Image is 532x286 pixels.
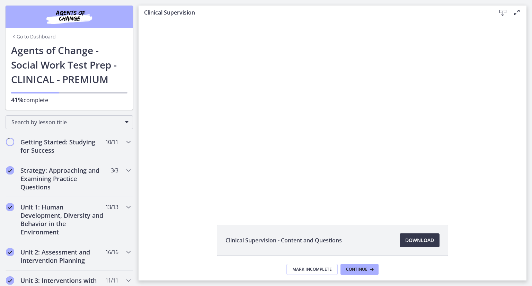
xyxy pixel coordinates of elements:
[20,203,105,236] h2: Unit 1: Human Development, Diversity and Behavior in the Environment
[6,115,133,129] div: Search by lesson title
[6,203,14,211] i: Completed
[340,264,379,275] button: Continue
[105,203,118,211] span: 13 / 13
[105,276,118,285] span: 11 / 11
[105,248,118,256] span: 16 / 16
[11,33,56,40] a: Go to Dashboard
[11,96,127,104] p: complete
[346,267,367,272] span: Continue
[20,138,105,154] h2: Getting Started: Studying for Success
[225,236,342,244] span: Clinical Supervision - Content and Questions
[405,236,434,244] span: Download
[11,43,127,87] h1: Agents of Change - Social Work Test Prep - CLINICAL - PREMIUM
[11,118,122,126] span: Search by lesson title
[6,276,14,285] i: Completed
[292,267,332,272] span: Mark Incomplete
[28,8,111,25] img: Agents of Change
[139,20,526,209] iframe: Video Lesson
[286,264,338,275] button: Mark Incomplete
[6,166,14,175] i: Completed
[20,166,105,191] h2: Strategy: Approaching and Examining Practice Questions
[400,233,440,247] a: Download
[11,96,24,104] span: 41%
[6,248,14,256] i: Completed
[144,8,485,17] h3: Clinical Supervision
[111,166,118,175] span: 3 / 3
[105,138,118,146] span: 10 / 11
[20,248,105,265] h2: Unit 2: Assessment and Intervention Planning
